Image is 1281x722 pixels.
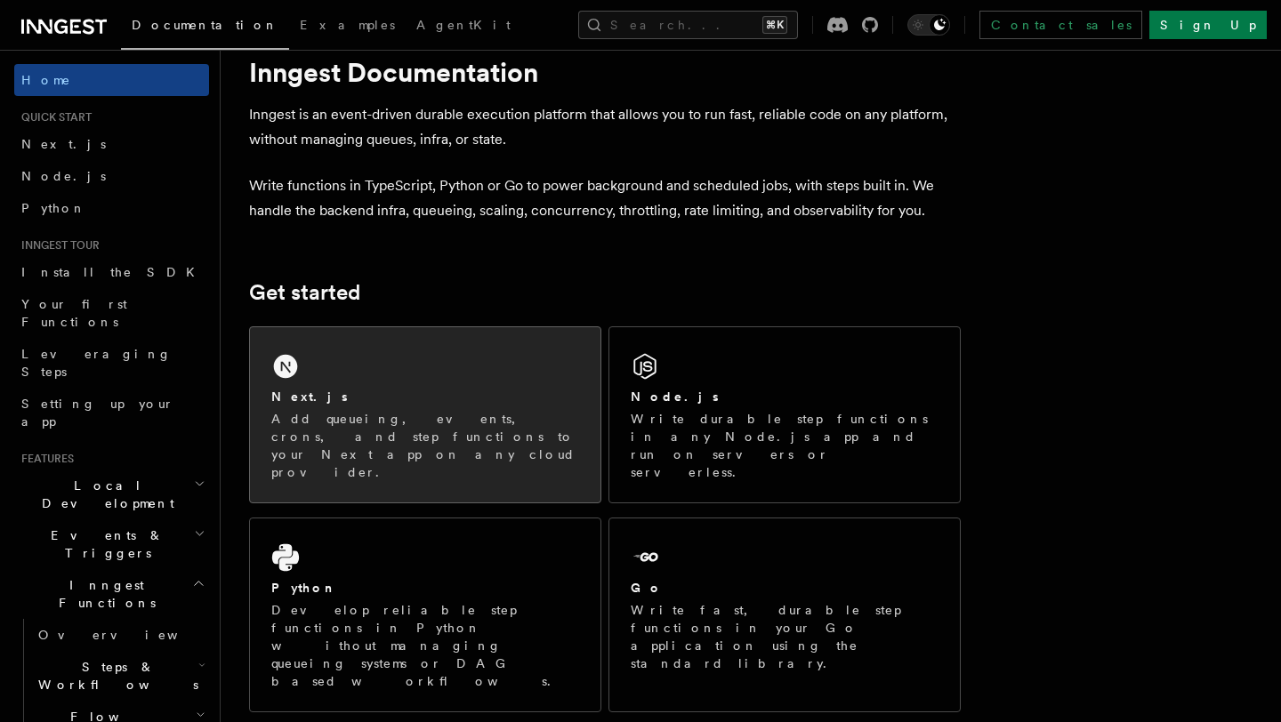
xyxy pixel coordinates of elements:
[14,526,194,562] span: Events & Triggers
[631,601,939,672] p: Write fast, durable step functions in your Go application using the standard library.
[271,410,579,481] p: Add queueing, events, crons, and step functions to your Next app on any cloud provider.
[21,397,174,429] span: Setting up your app
[14,238,100,253] span: Inngest tour
[21,265,205,279] span: Install the SDK
[21,201,86,215] span: Python
[907,14,950,36] button: Toggle dark mode
[249,102,961,152] p: Inngest is an event-driven durable execution platform that allows you to run fast, reliable code ...
[14,388,209,437] a: Setting up your app
[1149,11,1267,39] a: Sign Up
[14,338,209,388] a: Leveraging Steps
[631,579,663,597] h2: Go
[271,388,348,405] h2: Next.js
[608,517,961,712] a: GoWrite fast, durable step functions in your Go application using the standard library.
[14,288,209,338] a: Your first Functions
[14,160,209,192] a: Node.js
[38,628,222,642] span: Overview
[249,326,601,503] a: Next.jsAdd queueing, events, crons, and step functions to your Next app on any cloud provider.
[578,11,798,39] button: Search...⌘K
[14,569,209,619] button: Inngest Functions
[14,576,192,612] span: Inngest Functions
[14,519,209,569] button: Events & Triggers
[14,110,92,124] span: Quick start
[271,601,579,690] p: Develop reliable step functions in Python without managing queueing systems or DAG based workflows.
[31,651,209,701] button: Steps & Workflows
[21,137,106,151] span: Next.js
[21,169,106,183] span: Node.js
[14,128,209,160] a: Next.js
[121,5,289,50] a: Documentation
[21,71,71,89] span: Home
[406,5,521,48] a: AgentKit
[14,256,209,288] a: Install the SDK
[631,410,939,481] p: Write durable step functions in any Node.js app and run on servers or serverless.
[21,347,172,379] span: Leveraging Steps
[300,18,395,32] span: Examples
[416,18,511,32] span: AgentKit
[608,326,961,503] a: Node.jsWrite durable step functions in any Node.js app and run on servers or serverless.
[132,18,278,32] span: Documentation
[762,16,787,34] kbd: ⌘K
[249,173,961,223] p: Write functions in TypeScript, Python or Go to power background and scheduled jobs, with steps bu...
[631,388,719,405] h2: Node.js
[249,517,601,712] a: PythonDevelop reliable step functions in Python without managing queueing systems or DAG based wo...
[14,452,74,466] span: Features
[31,619,209,651] a: Overview
[21,297,127,329] span: Your first Functions
[31,658,198,694] span: Steps & Workflows
[249,280,360,305] a: Get started
[14,469,209,519] button: Local Development
[14,192,209,224] a: Python
[979,11,1142,39] a: Contact sales
[271,579,337,597] h2: Python
[14,477,194,512] span: Local Development
[289,5,406,48] a: Examples
[14,64,209,96] a: Home
[249,56,961,88] h1: Inngest Documentation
